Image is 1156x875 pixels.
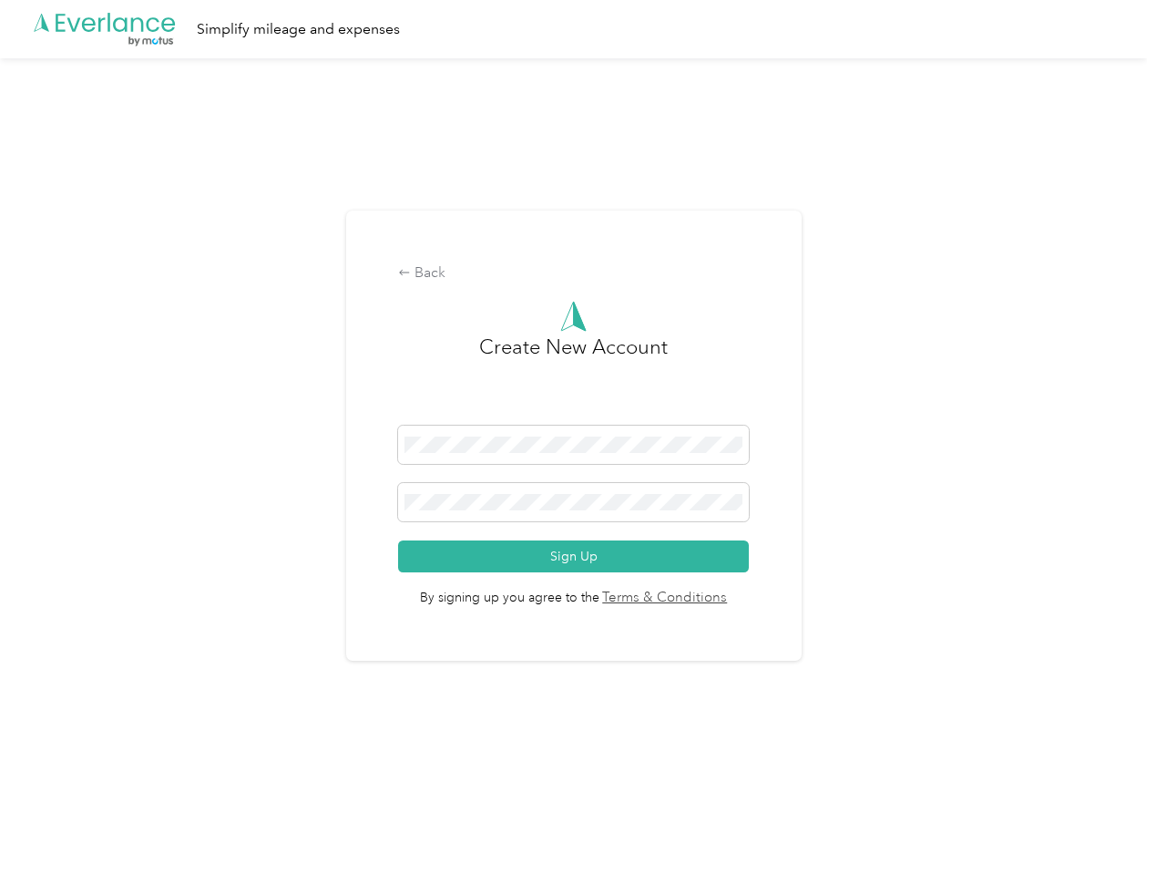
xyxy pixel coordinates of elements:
[398,262,749,284] div: Back
[599,588,728,609] a: Terms & Conditions
[197,18,400,41] div: Simplify mileage and expenses
[398,540,749,572] button: Sign Up
[398,572,749,609] span: By signing up you agree to the
[479,332,668,426] h3: Create New Account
